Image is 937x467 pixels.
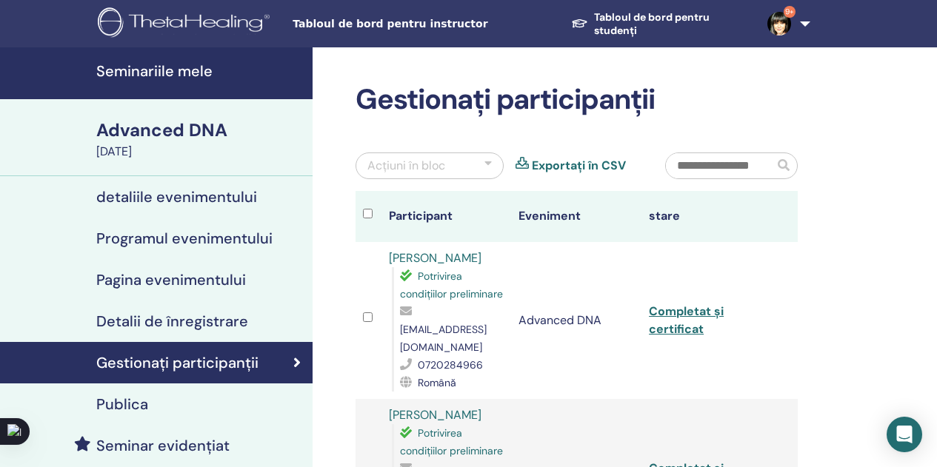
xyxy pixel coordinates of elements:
span: Română [418,376,456,389]
a: Completat și certificat [649,303,724,337]
div: Acțiuni în bloc [367,157,445,175]
span: Potrivirea condițiilor preliminare [400,269,503,300]
h4: detaliile evenimentului [96,188,257,206]
img: logo.png [98,7,275,41]
span: 9+ [784,6,796,18]
a: [PERSON_NAME] [389,250,481,266]
h4: Seminariile mele [96,62,304,80]
div: Open Intercom Messenger [887,417,922,452]
span: Potrivirea condițiilor preliminare [400,426,503,457]
div: [DATE] [96,143,304,161]
a: [PERSON_NAME] [389,407,481,423]
th: Participant [381,191,512,242]
a: Tabloul de bord pentru studenți [559,4,755,44]
h4: Pagina evenimentului [96,271,246,289]
span: [EMAIL_ADDRESS][DOMAIN_NAME] [400,323,487,354]
h4: Publica [96,395,148,413]
h4: Gestionați participanții [96,354,259,372]
th: Eveniment [511,191,641,242]
img: default.jpg [767,12,791,36]
span: Tabloul de bord pentru instructor [293,16,515,32]
th: stare [641,191,772,242]
h2: Gestionați participanții [356,83,798,117]
h4: Programul evenimentului [96,229,273,247]
h4: Seminar evidențiat [96,437,230,454]
h4: Detalii de înregistrare [96,312,248,330]
a: Exportați în CSV [532,157,626,175]
td: Advanced DNA [511,242,641,399]
img: graduation-cap-white.svg [571,18,587,30]
span: 0720284966 [418,358,483,372]
a: Advanced DNA[DATE] [87,118,313,161]
div: Advanced DNA [96,118,304,143]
